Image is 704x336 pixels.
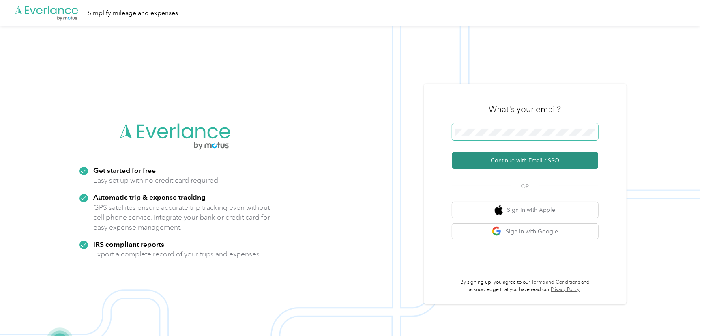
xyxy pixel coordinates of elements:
[94,166,156,174] strong: Get started for free
[94,193,206,201] strong: Automatic trip & expense tracking
[531,279,580,285] a: Terms and Conditions
[452,224,598,239] button: google logoSign in with Google
[511,182,539,191] span: OR
[452,202,598,218] button: apple logoSign in with Apple
[551,286,580,293] a: Privacy Policy
[94,202,271,233] p: GPS satellites ensure accurate trip tracking even without cell phone service. Integrate your bank...
[489,103,561,115] h3: What's your email?
[94,175,219,185] p: Easy set up with no credit card required
[452,279,598,293] p: By signing up, you agree to our and acknowledge that you have read our .
[94,249,262,259] p: Export a complete record of your trips and expenses.
[88,8,178,18] div: Simplify mileage and expenses
[94,240,165,248] strong: IRS compliant reports
[495,205,503,215] img: apple logo
[492,226,502,237] img: google logo
[452,152,598,169] button: Continue with Email / SSO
